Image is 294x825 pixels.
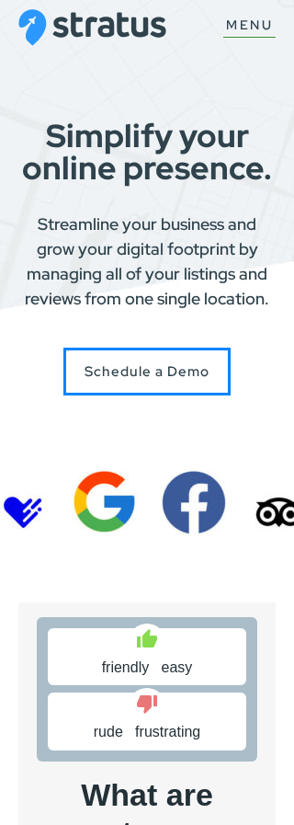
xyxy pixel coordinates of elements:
span: friendly easy [102,658,193,678]
a: Schedule a Stratus Demo with Us [63,348,231,396]
img: Stratus [18,9,166,46]
p: Streamline your business and grow your digital footprint by managing all of your listings and rev... [18,212,276,311]
button: Show Menu [223,17,276,38]
h1: Simplify your online presence. [18,120,276,184]
span: rude frustrating [62,722,232,742]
